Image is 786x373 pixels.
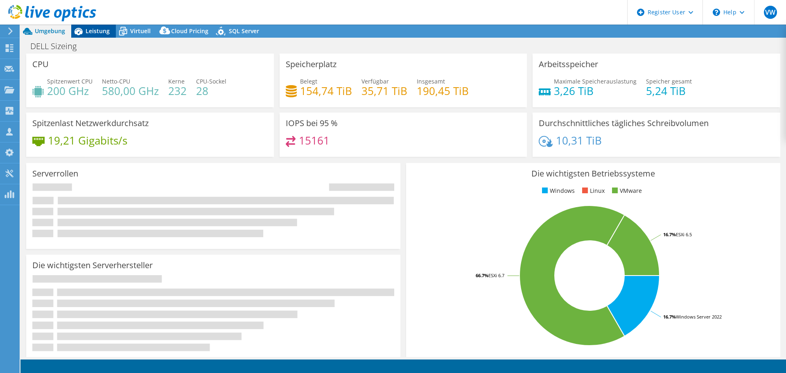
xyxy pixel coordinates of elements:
span: Leistung [86,27,110,35]
h1: DELL Sizeing [27,42,89,51]
h3: Serverrollen [32,169,78,178]
tspan: ESXi 6.7 [488,272,504,278]
h3: Die wichtigsten Betriebssysteme [412,169,774,178]
h4: 35,71 TiB [361,86,407,95]
li: Windows [540,186,575,195]
span: Virtuell [130,27,151,35]
span: Insgesamt [417,77,445,85]
h3: Arbeitsspeicher [539,60,598,69]
span: Speicher gesamt [646,77,692,85]
h4: 3,26 TiB [554,86,637,95]
li: Linux [580,186,605,195]
tspan: 16.7% [663,231,676,237]
h3: CPU [32,60,49,69]
h4: 200 GHz [47,86,93,95]
h3: Speicherplatz [286,60,337,69]
h4: 28 [196,86,226,95]
tspan: ESXi 6.5 [676,231,692,237]
h4: 5,24 TiB [646,86,692,95]
span: CPU-Sockel [196,77,226,85]
span: Umgebung [35,27,65,35]
h3: Durchschnittliches tägliches Schreibvolumen [539,119,709,128]
h3: IOPS bei 95 % [286,119,338,128]
tspan: Windows Server 2022 [676,314,722,320]
span: SQL Server [229,27,259,35]
h3: Die wichtigsten Serverhersteller [32,261,153,270]
h4: 580,00 GHz [102,86,159,95]
svg: \n [713,9,720,16]
span: Verfügbar [361,77,389,85]
h4: 232 [168,86,187,95]
tspan: 66.7% [476,272,488,278]
span: Maximale Speicherauslastung [554,77,637,85]
h3: Spitzenlast Netzwerkdurchsatz [32,119,149,128]
span: Cloud Pricing [171,27,208,35]
tspan: 16.7% [663,314,676,320]
h4: 19,21 Gigabits/s [48,136,127,145]
span: Belegt [300,77,317,85]
span: Spitzenwert CPU [47,77,93,85]
h4: 15161 [299,136,330,145]
span: VW [764,6,777,19]
span: Netto-CPU [102,77,130,85]
h4: 190,45 TiB [417,86,469,95]
span: Kerne [168,77,185,85]
h4: 154,74 TiB [300,86,352,95]
h4: 10,31 TiB [556,136,602,145]
li: VMware [610,186,642,195]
